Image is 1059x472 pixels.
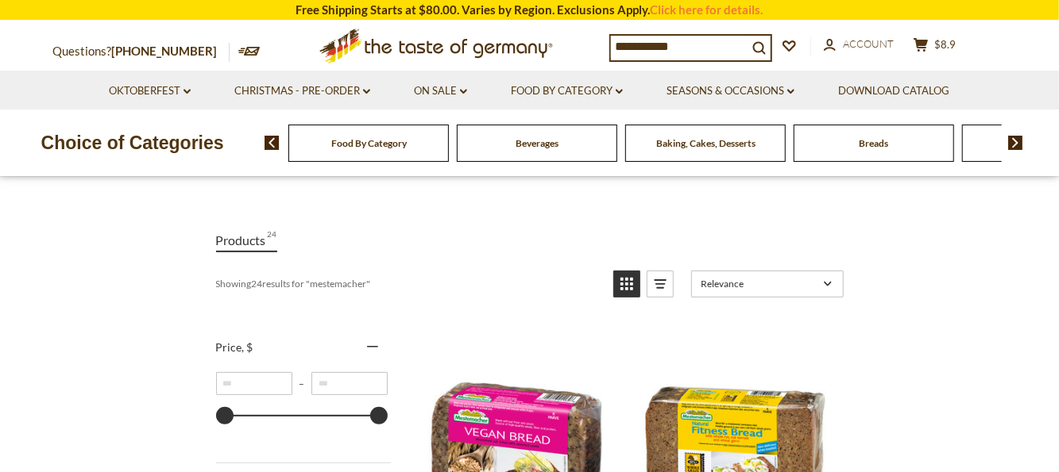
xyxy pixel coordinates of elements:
div: Showing results for " " [216,271,601,297]
span: , $ [242,340,253,354]
a: Seasons & Occasions [667,83,794,100]
a: View grid mode [613,271,640,297]
a: View Products Tab [216,229,277,252]
span: Relevance [701,278,818,290]
b: 24 [252,278,263,290]
a: [PHONE_NUMBER] [112,44,218,58]
input: Minimum value [216,372,292,395]
a: On Sale [414,83,467,100]
p: Questions? [53,41,230,62]
a: Account [824,36,895,53]
a: Food By Category [331,137,407,149]
a: Baking, Cakes, Desserts [656,137,756,149]
img: next arrow [1008,136,1023,150]
span: $8.9 [934,38,956,51]
a: Download Catalog [838,83,949,100]
a: View list mode [647,271,674,297]
a: Breads [860,137,889,149]
a: Beverages [516,137,558,149]
span: Price [216,340,253,354]
img: previous arrow [265,136,280,150]
span: – [292,378,311,389]
a: Click here for details. [651,2,763,17]
a: Sort options [691,271,844,297]
span: Account [844,37,895,50]
button: $8.9 [911,37,959,57]
input: Maximum value [311,372,388,395]
a: Oktoberfest [109,83,191,100]
a: Food By Category [511,83,623,100]
span: 24 [268,229,277,251]
a: Christmas - PRE-ORDER [234,83,370,100]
